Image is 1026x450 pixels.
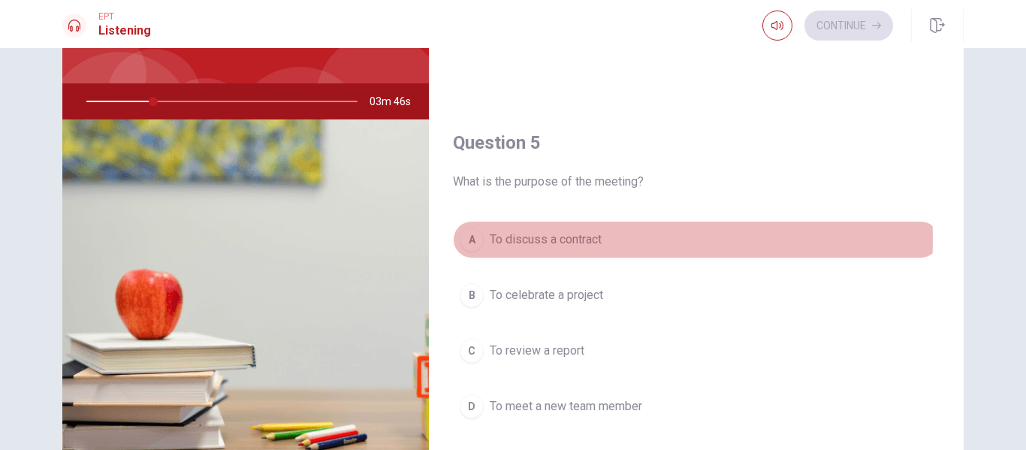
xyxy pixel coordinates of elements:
button: ATo discuss a contract [453,221,940,258]
div: A [460,228,484,252]
span: To meet a new team member [490,397,642,415]
h1: Listening [98,22,151,40]
button: CTo review a report [453,332,940,370]
button: BTo celebrate a project [453,276,940,314]
span: To review a report [490,342,584,360]
button: DTo meet a new team member [453,388,940,425]
h4: Question 5 [453,131,940,155]
div: D [460,394,484,418]
div: C [460,339,484,363]
span: To discuss a contract [490,231,602,249]
span: 03m 46s [370,83,423,119]
div: B [460,283,484,307]
span: What is the purpose of the meeting? [453,173,940,191]
span: EPT [98,11,151,22]
span: To celebrate a project [490,286,603,304]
